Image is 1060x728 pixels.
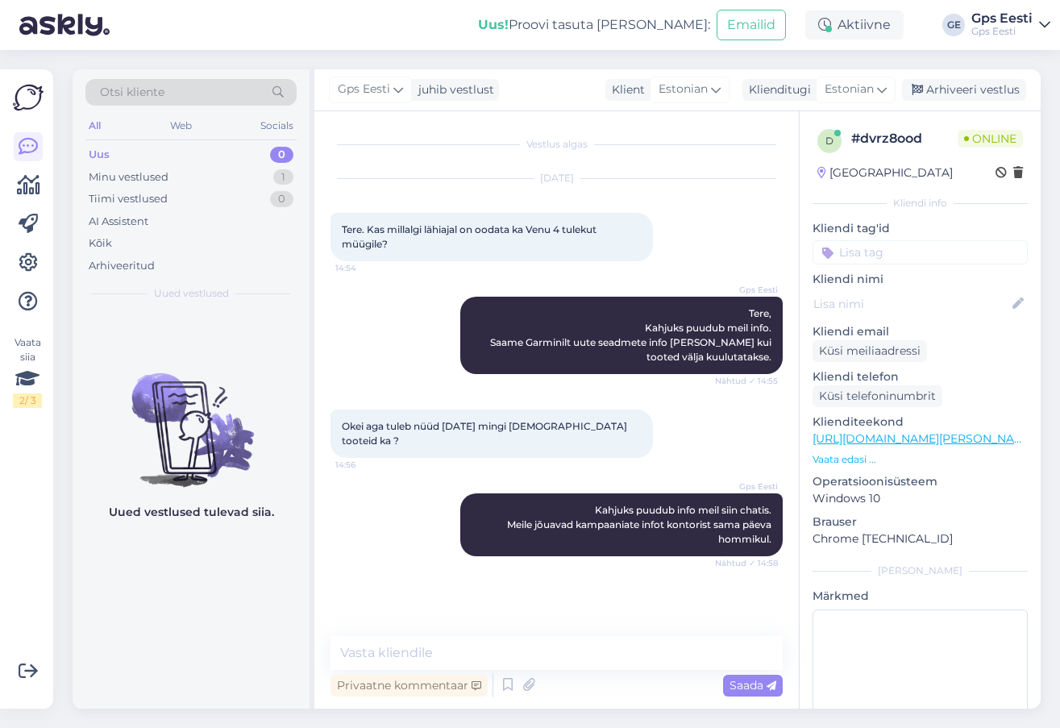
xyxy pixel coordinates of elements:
[342,223,599,250] span: Tere. Kas millalgi lähiajal on oodata ka Venu 4 tulekut müügile?
[73,344,310,489] img: No chats
[659,81,708,98] span: Estonian
[942,14,965,36] div: GE
[813,368,1028,385] p: Kliendi telefon
[109,504,274,521] p: Uued vestlused tulevad siia.
[273,169,293,185] div: 1
[717,10,786,40] button: Emailid
[342,420,630,447] span: Okei aga tuleb nüüd [DATE] mingi [DEMOGRAPHIC_DATA] tooteid ka ?
[825,81,874,98] span: Estonian
[338,81,390,98] span: Gps Eesti
[335,262,396,274] span: 14:54
[971,25,1033,38] div: Gps Eesti
[813,295,1009,313] input: Lisa nimi
[89,214,148,230] div: AI Assistent
[742,81,811,98] div: Klienditugi
[813,564,1028,578] div: [PERSON_NAME]
[851,129,958,148] div: # dvrz8ood
[813,588,1028,605] p: Märkmed
[270,191,293,207] div: 0
[167,115,195,136] div: Web
[813,323,1028,340] p: Kliendi email
[813,452,1028,467] p: Vaata edasi ...
[412,81,494,98] div: juhib vestlust
[971,12,1050,38] a: Gps EestiGps Eesti
[270,147,293,163] div: 0
[813,431,1035,446] a: [URL][DOMAIN_NAME][PERSON_NAME]
[717,284,778,296] span: Gps Eesti
[813,473,1028,490] p: Operatsioonisüsteem
[813,514,1028,530] p: Brauser
[813,385,942,407] div: Küsi telefoninumbrit
[813,271,1028,288] p: Kliendi nimi
[813,196,1028,210] div: Kliendi info
[817,164,953,181] div: [GEOGRAPHIC_DATA]
[813,240,1028,264] input: Lisa tag
[813,490,1028,507] p: Windows 10
[154,286,229,301] span: Uued vestlused
[13,335,42,408] div: Vaata siia
[85,115,104,136] div: All
[13,82,44,113] img: Askly Logo
[717,480,778,493] span: Gps Eesti
[330,137,783,152] div: Vestlus algas
[257,115,297,136] div: Socials
[813,340,927,362] div: Küsi meiliaadressi
[715,557,778,569] span: Nähtud ✓ 14:58
[478,17,509,32] b: Uus!
[89,235,112,252] div: Kõik
[89,258,155,274] div: Arhiveeritud
[730,678,776,693] span: Saada
[825,135,833,147] span: d
[100,84,164,101] span: Otsi kliente
[507,504,774,545] span: Kahjuks puudub info meil siin chatis. Meile jõuavad kampaaniate infot kontorist sama päeva hommikul.
[902,79,1026,101] div: Arhiveeri vestlus
[13,393,42,408] div: 2 / 3
[805,10,904,40] div: Aktiivne
[605,81,645,98] div: Klient
[813,220,1028,237] p: Kliendi tag'id
[330,675,488,697] div: Privaatne kommentaar
[478,15,710,35] div: Proovi tasuta [PERSON_NAME]:
[89,191,168,207] div: Tiimi vestlused
[958,130,1023,148] span: Online
[330,171,783,185] div: [DATE]
[971,12,1033,25] div: Gps Eesti
[813,530,1028,547] p: Chrome [TECHNICAL_ID]
[715,375,778,387] span: Nähtud ✓ 14:55
[89,169,168,185] div: Minu vestlused
[89,147,110,163] div: Uus
[335,459,396,471] span: 14:56
[813,414,1028,431] p: Klienditeekond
